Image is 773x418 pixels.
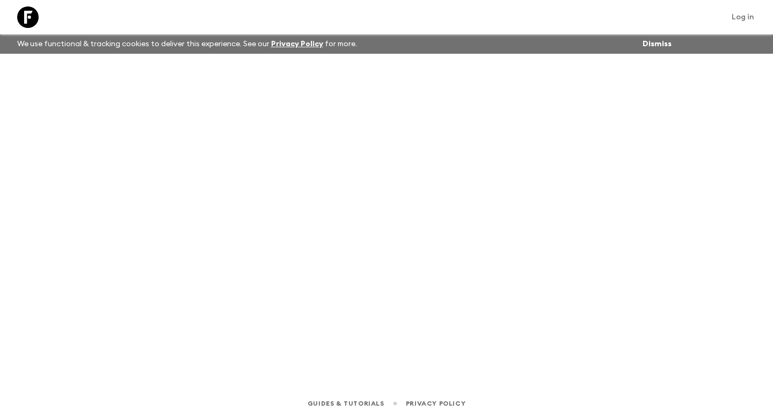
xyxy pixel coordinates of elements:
button: Dismiss [640,37,674,52]
a: Guides & Tutorials [308,398,384,409]
a: Privacy Policy [271,40,323,48]
p: We use functional & tracking cookies to deliver this experience. See our for more. [13,34,361,54]
a: Log in [726,10,760,25]
a: Privacy Policy [406,398,465,409]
